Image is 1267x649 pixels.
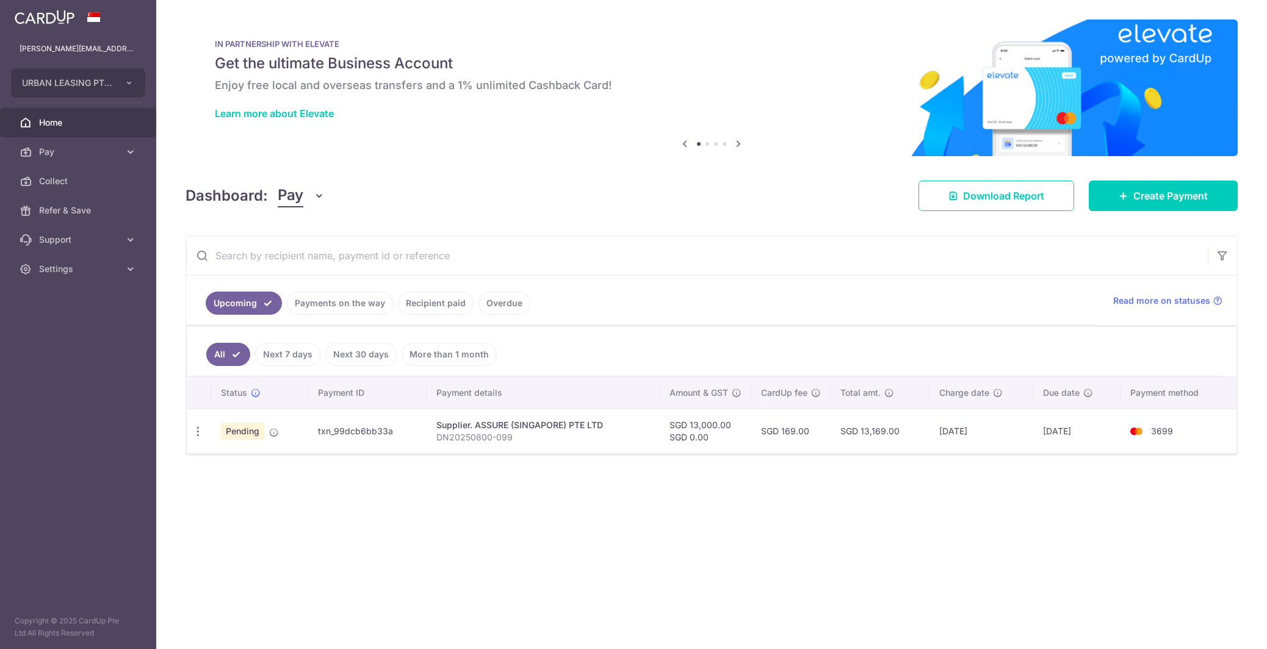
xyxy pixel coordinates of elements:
span: Settings [39,263,120,275]
span: Home [39,117,120,129]
span: URBAN LEASING PTE. LTD. [22,77,112,89]
span: Total amt. [840,387,881,399]
td: txn_99dcb6bb33a [308,409,427,453]
input: Search by recipient name, payment id or reference [186,236,1208,275]
td: SGD 13,169.00 [831,409,929,453]
span: Read more on statuses [1113,295,1210,307]
button: Pay [278,184,325,207]
span: Due date [1043,387,1080,399]
span: Pending [221,423,264,440]
span: 3699 [1151,426,1173,436]
h4: Dashboard: [186,185,268,207]
td: [DATE] [929,409,1033,453]
div: Supplier. ASSURE (SINGAPORE) PTE LTD [436,419,650,431]
a: Read more on statuses [1113,295,1222,307]
img: Renovation banner [186,20,1238,156]
a: Overdue [478,292,530,315]
a: Next 7 days [255,343,320,366]
a: Payments on the way [287,292,393,315]
span: Create Payment [1133,188,1208,203]
p: IN PARTNERSHIP WITH ELEVATE [215,39,1208,49]
button: URBAN LEASING PTE. LTD. [11,68,145,98]
p: [PERSON_NAME][EMAIL_ADDRESS][DOMAIN_NAME] [20,43,137,55]
img: CardUp [15,10,74,24]
span: Support [39,234,120,246]
th: Payment method [1121,377,1236,409]
h6: Enjoy free local and overseas transfers and a 1% unlimited Cashback Card! [215,78,1208,93]
span: Status [221,387,247,399]
p: DN20250800-099 [436,431,650,443]
span: CardUp fee [761,387,807,399]
a: Recipient paid [398,292,474,315]
td: SGD 169.00 [751,409,831,453]
a: All [206,343,250,366]
span: Charge date [939,387,989,399]
span: Amount & GST [670,387,728,399]
td: [DATE] [1033,409,1121,453]
a: Upcoming [206,292,282,315]
img: Bank Card [1124,424,1149,439]
span: Pay [39,146,120,158]
span: Refer & Save [39,204,120,217]
span: Download Report [963,188,1044,203]
a: Create Payment [1089,181,1238,211]
span: Pay [278,184,303,207]
th: Payment details [427,377,660,409]
a: Download Report [919,181,1074,211]
a: Learn more about Elevate [215,107,334,120]
th: Payment ID [308,377,427,409]
a: More than 1 month [402,343,497,366]
td: SGD 13,000.00 SGD 0.00 [660,409,751,453]
h5: Get the ultimate Business Account [215,54,1208,73]
span: Collect [39,175,120,187]
a: Next 30 days [325,343,397,366]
